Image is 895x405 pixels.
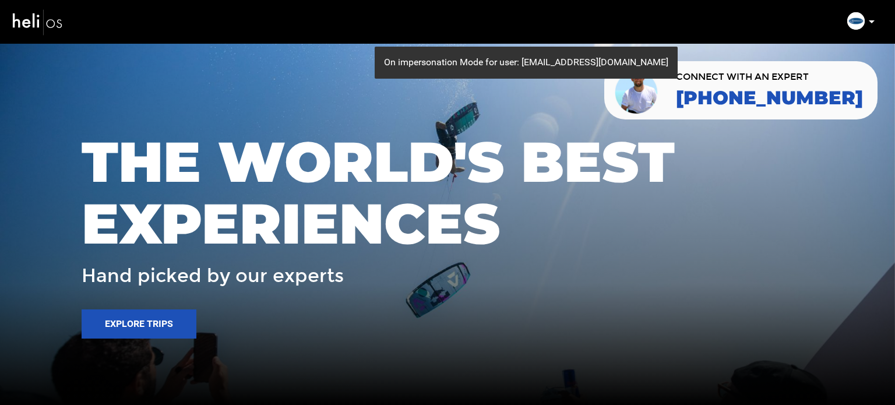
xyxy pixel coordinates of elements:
[375,47,678,79] div: On impersonation Mode for user: [EMAIL_ADDRESS][DOMAIN_NAME]
[847,12,865,30] img: 2960eec2294d5fdf36ff9b8610539611.png
[82,266,344,286] span: Hand picked by our experts
[676,72,863,82] span: CONNECT WITH AN EXPERT
[82,309,196,339] button: Explore Trips
[613,66,661,115] img: contact our team
[82,131,813,254] span: THE WORLD'S BEST EXPERIENCES
[676,87,863,108] a: [PHONE_NUMBER]
[12,6,64,37] img: heli-logo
